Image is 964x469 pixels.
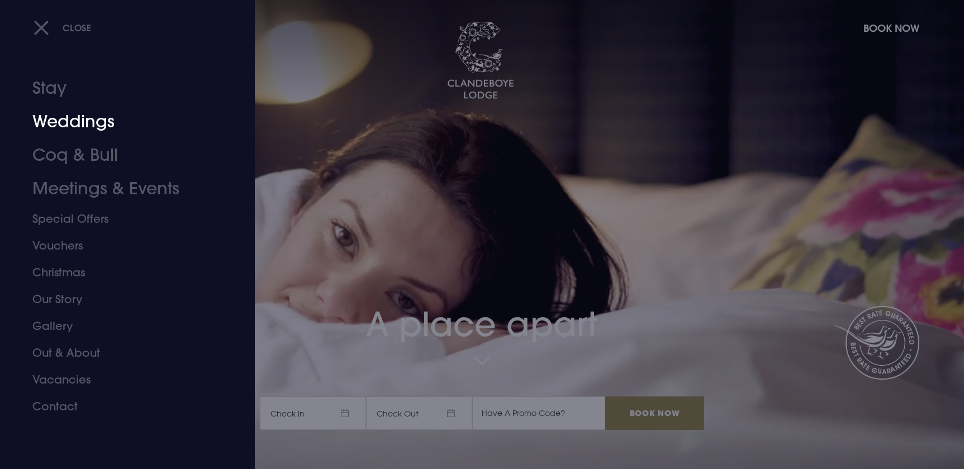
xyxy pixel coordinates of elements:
span: Close [63,22,92,33]
a: Contact [32,393,209,420]
button: Close [34,16,92,39]
a: Vouchers [32,232,209,259]
a: Meetings & Events [32,172,209,205]
a: Weddings [32,105,209,138]
a: Out & About [32,339,209,366]
a: Christmas [32,259,209,286]
a: Vacancies [32,366,209,393]
a: Coq & Bull [32,138,209,172]
a: Special Offers [32,205,209,232]
a: Stay [32,71,209,105]
a: Our Story [32,286,209,313]
a: Gallery [32,313,209,339]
